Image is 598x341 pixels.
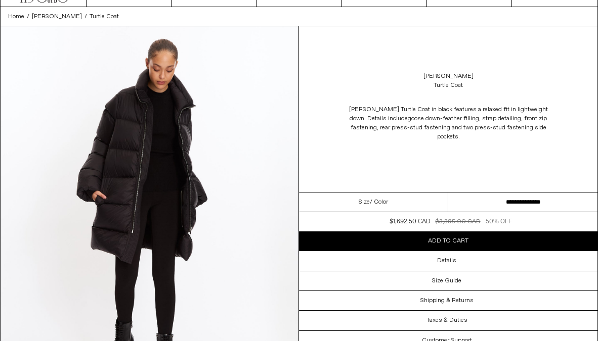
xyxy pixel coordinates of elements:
a: [PERSON_NAME] [423,72,474,81]
a: Turtle Coat [90,12,119,21]
div: 50% OFF [486,217,512,226]
span: Home [8,13,24,21]
div: Turtle Coat [434,81,463,90]
div: $3,385.00 CAD [436,217,481,226]
span: Add to cart [428,237,468,245]
span: / [84,12,87,21]
div: $1,692.50 CAD [390,217,430,226]
span: / [27,12,29,21]
a: [PERSON_NAME] [32,12,82,21]
p: [PERSON_NAME] Turtle Coat in black features a relaxed fit in lightweight down. Details include go... [347,100,549,147]
span: Size [359,198,370,207]
button: Add to cart [299,231,597,251]
span: [PERSON_NAME] [32,13,82,21]
a: Home [8,12,24,21]
h3: Size Guide [432,277,461,284]
span: Turtle Coat [90,13,119,21]
span: / Color [370,198,388,207]
h3: Taxes & Duties [426,317,467,324]
h3: Shipping & Returns [420,297,474,304]
h3: Details [437,257,456,264]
